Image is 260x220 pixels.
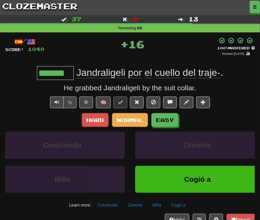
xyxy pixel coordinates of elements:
[135,166,260,193] button: Cogió a
[5,47,24,52] span: Score:
[128,67,142,78] span: por
[137,26,142,30] strong: All
[147,97,160,108] button: Ignore sentence (alt+i)
[184,175,211,183] span: Cogió a
[217,46,255,50] div: Mastered
[122,17,129,22] span: :
[28,46,44,52] span: 1040
[124,200,146,210] button: Divierte
[120,37,128,51] span: +
[183,67,196,78] span: del
[79,97,93,108] button: Favorite sentence (alt+f)
[133,16,138,22] span: 0
[112,113,148,127] button: Normal
[156,117,174,123] span: Easy
[155,67,180,78] span: cuello
[77,67,126,78] span: Jandraligeli
[135,132,260,159] button: Divierte
[82,113,109,127] button: Hard
[96,97,111,108] button: 🧠
[72,16,81,22] span: 37
[149,200,165,210] button: Niña
[196,97,210,108] button: Add to collection (alt+a)
[184,141,211,149] span: Divierte
[189,16,199,22] span: 13
[179,17,185,22] span: :
[163,97,177,108] button: Discuss sentence (alt+u)
[50,97,64,108] button: Play sentence audio (ctl+space)
[128,38,144,50] span: 16
[63,97,77,108] button: ½
[49,97,77,112] div: Text-to-speech controls
[74,67,223,78] span: .
[86,117,104,123] span: Hard
[117,117,143,123] span: Normal
[5,37,44,46] div: /
[5,83,255,93] div: He grabbed Jandraligeli by the suit collar.
[43,141,82,149] span: Construido
[113,97,127,108] button: Set this sentence to 100% Mastered (alt+m)
[145,67,152,78] span: el
[168,200,189,210] button: Cogió a
[180,97,193,108] button: Edit sentence (alt+d)
[94,200,122,210] button: Construido
[151,113,178,127] button: Easy
[130,97,144,108] button: Reset to 0% Mastered (alt+r)
[222,52,244,56] small: Review: [DATE]
[217,46,228,50] span: 100 %
[198,67,220,78] span: traje-
[54,175,70,183] span: Niña
[61,17,68,22] span: :
[69,203,91,208] small: Learn more:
